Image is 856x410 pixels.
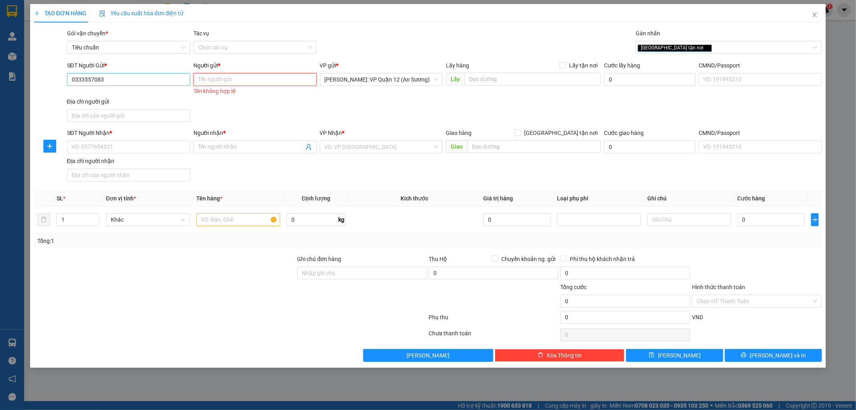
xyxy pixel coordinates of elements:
[43,140,56,153] button: plus
[302,195,330,202] span: Định lượng
[521,129,601,137] span: [GEOGRAPHIC_DATA] tận nơi
[67,129,190,137] div: SĐT Người Nhận
[297,256,342,262] label: Ghi chú đơn hàng
[483,195,513,202] span: Giá trị hàng
[604,141,695,153] input: Cước giao hàng
[638,45,712,52] span: [GEOGRAPHIC_DATA] tận nơi
[34,10,86,16] span: TẠO ĐƠN HÀNG
[803,4,826,27] button: Close
[741,352,746,359] span: printer
[636,30,660,37] label: Gán nhãn
[90,220,99,226] span: Decrease Value
[320,130,342,136] span: VP Nhận
[305,144,312,150] span: user-add
[196,195,222,202] span: Tên hàng
[428,313,560,327] div: Phụ thu
[649,352,655,359] span: save
[604,130,644,136] label: Cước giao hàng
[67,109,190,122] input: Địa chỉ của người gửi
[407,351,449,360] span: [PERSON_NAME]
[811,213,819,226] button: plus
[644,191,734,206] th: Ghi chú
[725,349,822,362] button: printer[PERSON_NAME] và In
[428,329,560,343] div: Chưa thanh toán
[193,129,317,137] div: Người nhận
[401,195,428,202] span: Kích thước
[67,30,108,37] span: Gói vận chuyển
[699,129,822,137] div: CMND/Passport
[554,191,644,206] th: Loại phụ phí
[467,140,601,153] input: Dọc đường
[692,284,745,290] label: Hình thức thanh toán
[193,30,209,37] label: Tác vụ
[566,61,601,70] span: Lấy tận nơi
[750,351,806,360] span: [PERSON_NAME] và In
[196,213,280,226] input: VD: Bàn, Ghế
[93,215,98,220] span: up
[604,62,640,69] label: Cước lấy hàng
[495,349,625,362] button: deleteXóa Thông tin
[498,255,559,263] span: Chuyển khoản ng. gửi
[560,284,587,290] span: Tổng cước
[106,195,136,202] span: Đơn vị tính
[320,61,443,70] div: VP gửi
[193,87,317,96] div: Tên không hợp lệ
[67,169,190,182] input: Địa chỉ của người nhận
[363,349,493,362] button: [PERSON_NAME]
[567,255,638,263] span: Phí thu hộ khách nhận trả
[446,140,467,153] span: Giao
[464,73,601,86] input: Dọc đường
[72,41,185,53] span: Tiêu chuẩn
[538,352,543,359] span: delete
[658,351,701,360] span: [PERSON_NAME]
[699,61,822,70] div: CMND/Passport
[705,46,709,50] span: close
[297,267,427,279] input: Ghi chú đơn hàng
[811,216,818,223] span: plus
[57,195,63,202] span: SL
[547,351,582,360] span: Xóa Thông tin
[811,12,818,18] span: close
[325,73,438,86] span: Hồ Chí Minh: VP Quận 12 (An Sương)
[446,73,464,86] span: Lấy
[34,10,40,16] span: plus
[44,143,56,149] span: plus
[99,10,184,16] span: Yêu cầu xuất hóa đơn điện tử
[626,349,723,362] button: save[PERSON_NAME]
[429,256,447,262] span: Thu Hộ
[193,61,317,70] div: Người gửi
[338,213,346,226] span: kg
[67,61,190,70] div: SĐT Người Gửi
[67,97,190,106] div: Địa chỉ người gửi
[67,157,190,165] div: Địa chỉ người nhận
[604,73,695,86] input: Cước lấy hàng
[93,220,98,225] span: down
[111,214,185,226] span: Khác
[647,213,731,226] input: Ghi Chú
[37,213,50,226] button: delete
[37,237,330,245] div: Tổng: 1
[446,130,472,136] span: Giao hàng
[738,195,765,202] span: Cước hàng
[692,314,703,320] span: VND
[483,213,551,226] input: 0
[446,62,469,69] span: Lấy hàng
[90,214,99,220] span: Increase Value
[99,10,106,17] img: icon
